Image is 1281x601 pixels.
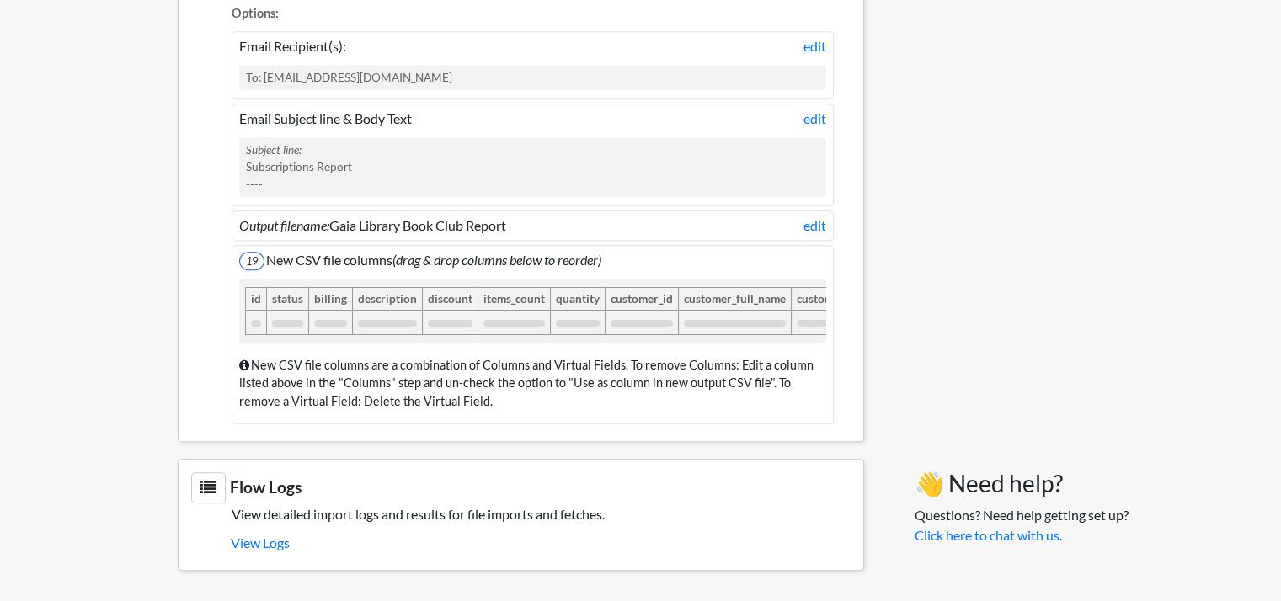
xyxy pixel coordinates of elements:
div: To: [EMAIL_ADDRESS][DOMAIN_NAME] [239,65,826,90]
div: customer_id [605,287,679,311]
p: Questions? Need help getting set up? [915,505,1129,545]
a: edit [803,215,826,236]
iframe: Drift Widget Chat Controller [1197,517,1261,581]
h5: View detailed import logs and results for file imports and fetches. [191,506,851,522]
li: Email Recipient(s): [232,31,834,99]
div: discount [422,287,478,311]
div: customer_full_name [678,287,792,311]
div: description [352,287,423,311]
div: New CSV file columns are a combination of Columns and Virtual Fields. To remove Columns: Edit a c... [239,348,826,419]
h3: 👋 Need help? [915,470,1129,498]
a: edit [803,109,826,129]
a: edit [803,36,826,56]
div: quantity [550,287,606,311]
li: New CSV file columns [232,245,834,424]
a: View Logs [231,529,851,557]
span: 19 [239,252,264,270]
div: items_count [478,287,551,311]
i: (drag & drop columns below to reorder) [392,252,601,268]
div: Subscriptions Report ---- [239,137,826,197]
i: Output filename: [239,217,329,233]
a: Click here to chat with us. [915,527,1062,543]
li: Gaia Library Book Club Report [232,210,834,241]
li: Options: [232,4,834,27]
h3: Flow Logs [191,472,851,503]
li: Email Subject line & Body Text [232,104,834,206]
div: status [266,287,309,311]
div: customer_first_name [791,287,908,311]
i: Subject line: [246,143,302,157]
div: billing [308,287,353,311]
div: id [245,287,267,311]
